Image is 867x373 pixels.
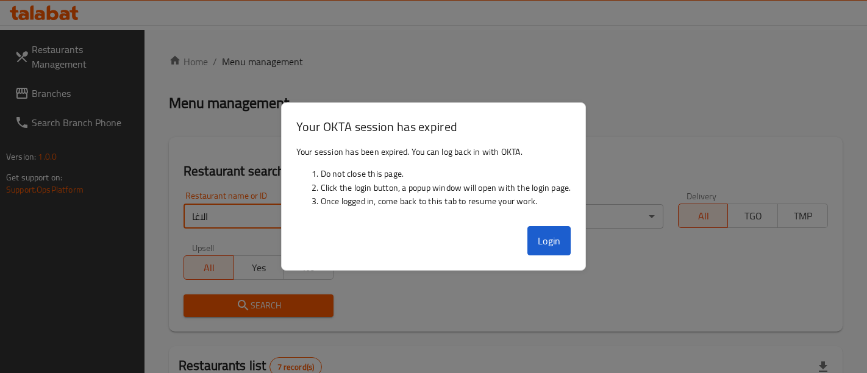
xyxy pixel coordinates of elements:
li: Click the login button, a popup window will open with the login page. [321,181,571,194]
div: Your session has been expired. You can log back in with OKTA. [282,140,586,222]
button: Login [527,226,571,255]
h3: Your OKTA session has expired [296,118,571,135]
li: Once logged in, come back to this tab to resume your work. [321,194,571,208]
li: Do not close this page. [321,167,571,180]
